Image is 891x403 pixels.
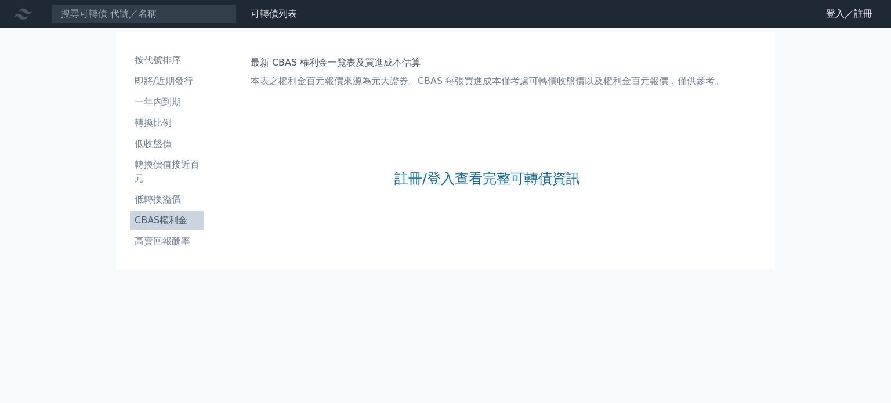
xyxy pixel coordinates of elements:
[130,190,204,209] a: 低轉換溢價
[251,74,724,88] p: 本表之權利金百元報價來源為元大證券。CBAS 每張買進成本僅考慮可轉債收盤價以及權利金百元報價，僅供參考。
[130,232,204,250] a: 高賣回報酬率
[130,234,204,248] li: 高賣回報酬率
[130,211,204,230] a: CBAS權利金
[130,93,204,111] a: 一年內到期
[130,74,204,88] li: 即將/近期發行
[130,116,204,130] li: 轉換比例
[130,137,204,151] li: 低收盤價
[817,5,882,23] a: 登入／註冊
[251,8,297,19] a: 可轉債列表
[130,135,204,153] a: 低收盤價
[130,193,204,206] li: 低轉換溢價
[130,72,204,90] a: 即將/近期發行
[394,169,580,188] a: 註冊/登入查看完整可轉債資訊
[130,51,204,70] a: 按代號排序
[130,95,204,109] li: 一年內到期
[130,213,204,227] li: CBAS權利金
[130,53,204,67] li: 按代號排序
[251,56,724,70] h1: 最新 CBAS 權利金一覽表及買進成本估算
[130,155,204,188] a: 轉換價值接近百元
[130,114,204,132] a: 轉換比例
[51,4,237,24] input: 搜尋可轉債 代號／名稱
[130,158,204,186] li: 轉換價值接近百元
